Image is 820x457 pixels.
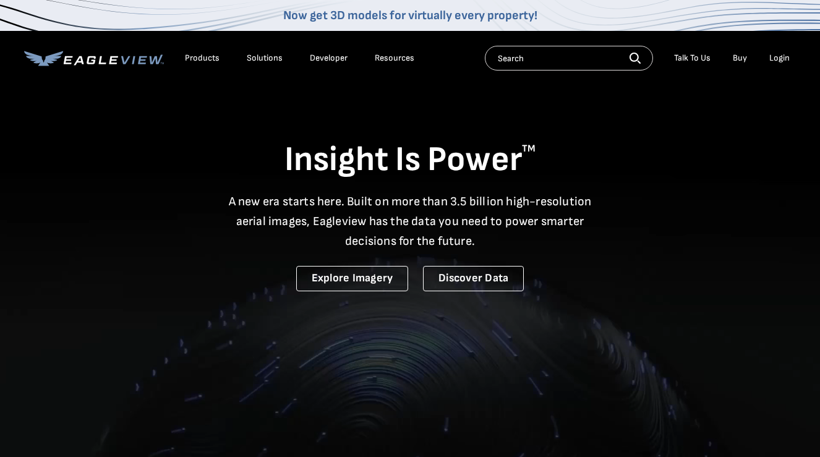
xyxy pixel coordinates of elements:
[375,53,414,64] div: Resources
[522,143,536,155] sup: TM
[247,53,283,64] div: Solutions
[733,53,747,64] a: Buy
[24,139,796,182] h1: Insight Is Power
[310,53,348,64] a: Developer
[221,192,599,251] p: A new era starts here. Built on more than 3.5 billion high-resolution aerial images, Eagleview ha...
[296,266,409,291] a: Explore Imagery
[185,53,220,64] div: Products
[769,53,790,64] div: Login
[485,46,653,70] input: Search
[674,53,711,64] div: Talk To Us
[283,8,537,23] a: Now get 3D models for virtually every property!
[423,266,524,291] a: Discover Data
